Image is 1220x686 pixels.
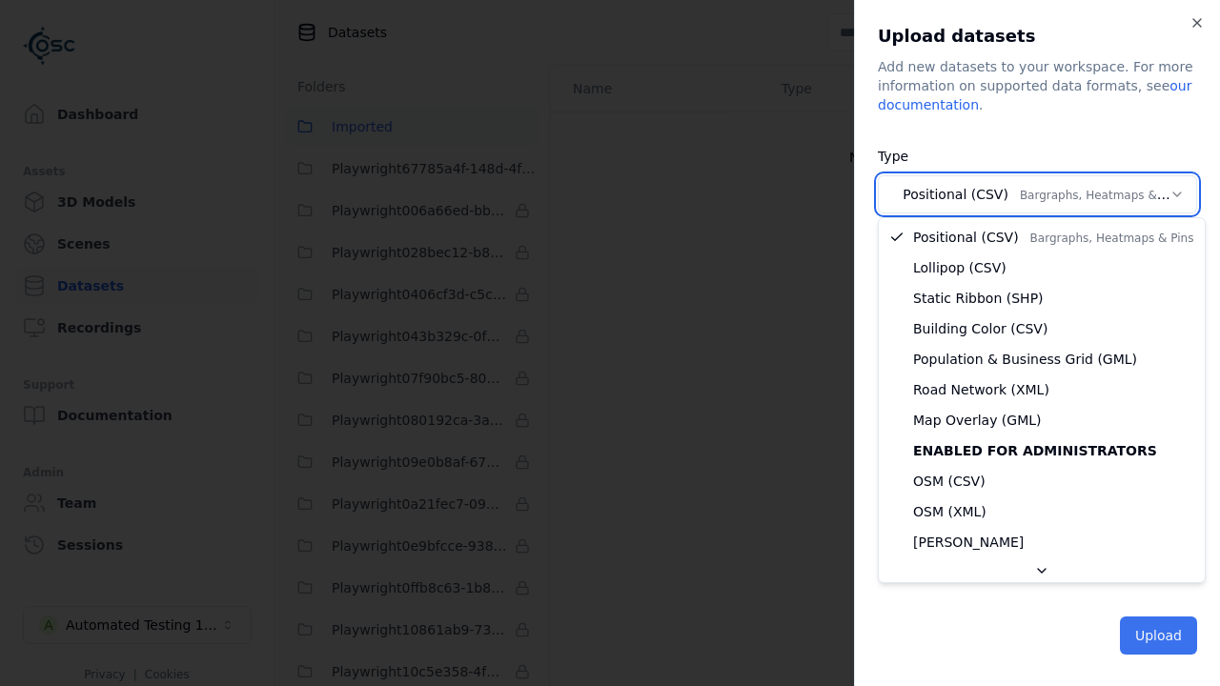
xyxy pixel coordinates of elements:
div: Enabled for administrators [883,435,1201,466]
span: Lollipop (CSV) [913,258,1006,277]
span: Building Color (CSV) [913,319,1047,338]
span: Bargraphs, Heatmaps & Pins [1030,232,1194,245]
span: Static Ribbon (SHP) [913,289,1044,308]
span: Population & Business Grid (GML) [913,350,1137,369]
span: Map Overlay (GML) [913,411,1042,430]
span: OSM (XML) [913,502,986,521]
span: OSM (CSV) [913,472,986,491]
span: Positional (CSV) [913,228,1193,247]
span: [PERSON_NAME] [913,533,1024,552]
span: Road Network (XML) [913,380,1049,399]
